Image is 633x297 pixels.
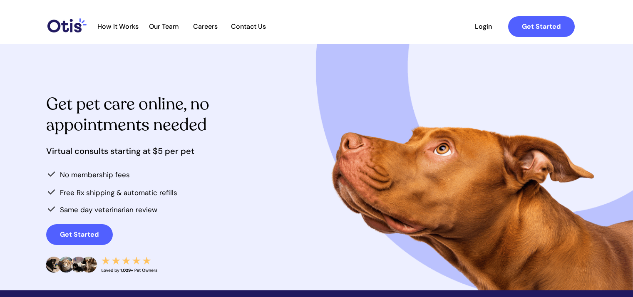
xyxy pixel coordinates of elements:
[508,16,575,37] a: Get Started
[144,22,184,31] a: Our Team
[464,22,503,30] span: Login
[46,224,113,245] a: Get Started
[227,22,271,30] span: Contact Us
[185,22,226,31] a: Careers
[46,93,209,136] span: Get pet care online, no appointments needed
[227,22,271,31] a: Contact Us
[144,22,184,30] span: Our Team
[185,22,226,30] span: Careers
[46,146,194,156] span: Virtual consults starting at $5 per pet
[464,16,503,37] a: Login
[60,188,177,197] span: Free Rx shipping & automatic refills
[60,170,130,179] span: No membership fees
[60,205,157,214] span: Same day veterinarian review
[60,230,99,239] strong: Get Started
[93,22,143,31] a: How It Works
[93,22,143,30] span: How It Works
[522,22,561,31] strong: Get Started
